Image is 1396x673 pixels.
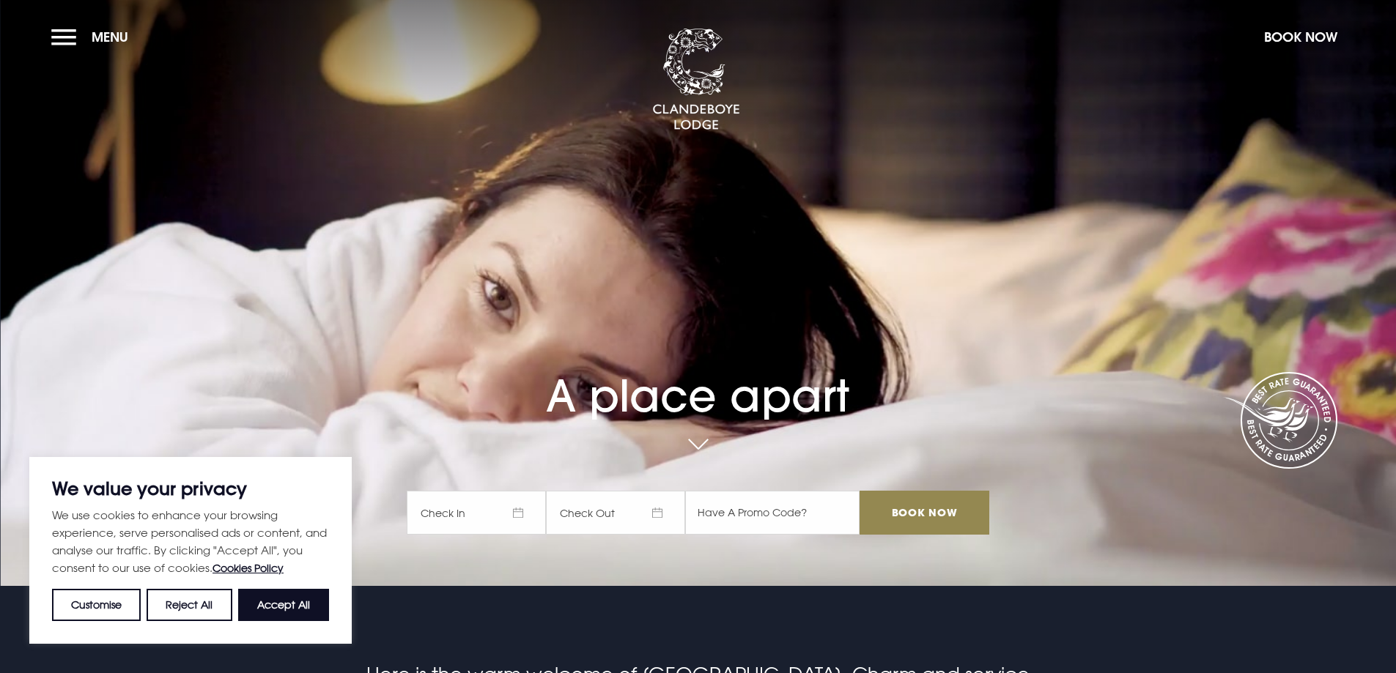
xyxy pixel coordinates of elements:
[407,491,546,535] span: Check In
[685,491,860,535] input: Have A Promo Code?
[51,21,136,53] button: Menu
[92,29,128,45] span: Menu
[147,589,232,621] button: Reject All
[52,506,329,577] p: We use cookies to enhance your browsing experience, serve personalised ads or content, and analys...
[546,491,685,535] span: Check Out
[29,457,352,644] div: We value your privacy
[652,29,740,131] img: Clandeboye Lodge
[407,329,989,422] h1: A place apart
[1257,21,1345,53] button: Book Now
[860,491,989,535] input: Book Now
[52,589,141,621] button: Customise
[52,480,329,497] p: We value your privacy
[213,562,284,574] a: Cookies Policy
[238,589,329,621] button: Accept All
